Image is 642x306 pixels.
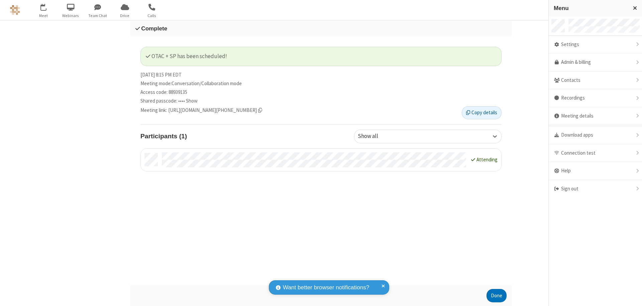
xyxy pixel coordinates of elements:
h3: Menu [554,5,627,11]
div: 1 [45,4,49,9]
h3: Complete [135,25,507,32]
button: Show [186,97,198,105]
span: Attending [476,156,498,163]
div: Download apps [549,126,642,144]
span: Copy meeting link [168,107,262,114]
div: Sign out [549,180,642,198]
button: Done [487,289,507,302]
button: Copy details [462,106,502,120]
span: Team Chat [85,13,110,19]
img: QA Selenium DO NOT DELETE OR CHANGE [10,5,20,15]
li: Meeting mode : Conversation/Collaboration mode [140,80,502,88]
div: Show all [358,132,390,141]
div: Meeting details [549,107,642,125]
li: Access code: 88939135 [140,89,502,96]
span: Webinars [58,13,83,19]
a: Admin & billing [549,53,642,71]
span: Drive [112,13,137,19]
span: Want better browser notifications? [283,283,369,292]
span: •••• [178,98,185,104]
div: Contacts [549,71,642,90]
span: Meet [31,13,56,19]
span: Calls [139,13,165,19]
div: Connection test [549,144,642,162]
div: Recordings [549,89,642,107]
span: Meeting link : [140,107,167,114]
h4: Participants (1) [140,130,349,143]
li: Shared passcode: [140,97,502,105]
div: Settings [549,36,642,54]
span: OTAC + SP has been scheduled! [146,52,227,60]
div: Help [549,162,642,180]
span: [DATE] 8:15 PM EDT [140,71,182,79]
